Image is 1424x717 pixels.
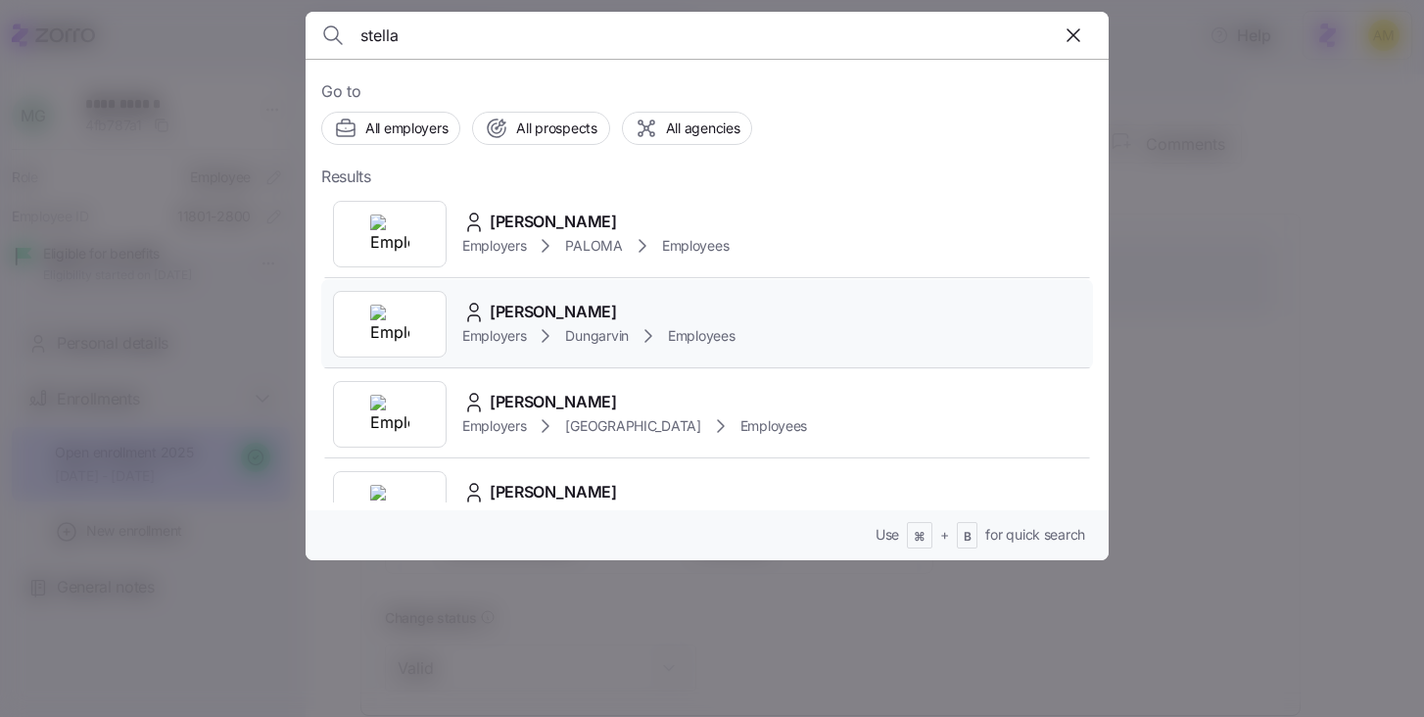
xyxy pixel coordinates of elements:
[940,525,949,545] span: +
[565,236,622,256] span: PALOMA
[516,119,596,138] span: All prospects
[666,119,740,138] span: All agencies
[462,326,526,346] span: Employers
[565,416,700,436] span: [GEOGRAPHIC_DATA]
[490,390,617,414] span: [PERSON_NAME]
[914,529,926,546] span: ⌘
[490,210,617,234] span: [PERSON_NAME]
[321,165,371,189] span: Results
[662,236,729,256] span: Employees
[370,215,409,254] img: Employer logo
[565,326,628,346] span: Dungarvin
[370,305,409,344] img: Employer logo
[462,416,526,436] span: Employers
[490,300,617,324] span: [PERSON_NAME]
[490,480,617,504] span: [PERSON_NAME]
[876,525,899,545] span: Use
[622,112,753,145] button: All agencies
[321,79,1093,104] span: Go to
[740,416,807,436] span: Employees
[370,485,409,524] img: Employer logo
[370,395,409,434] img: Employer logo
[321,112,460,145] button: All employers
[668,326,735,346] span: Employees
[462,236,526,256] span: Employers
[365,119,448,138] span: All employers
[985,525,1085,545] span: for quick search
[472,112,609,145] button: All prospects
[964,529,972,546] span: B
